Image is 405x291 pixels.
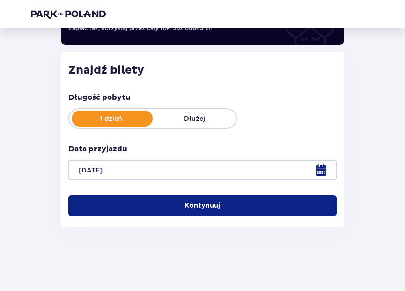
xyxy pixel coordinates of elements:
p: Długość pobytu [68,92,131,103]
p: Dłużej [153,114,236,123]
img: Park of Poland logo [31,9,106,19]
p: Kontynuuj [184,201,220,210]
p: 1 dzień [69,114,153,123]
button: Kontynuuj [68,195,336,216]
h2: Znajdź bilety [68,63,336,77]
p: Data przyjazdu [68,144,127,154]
